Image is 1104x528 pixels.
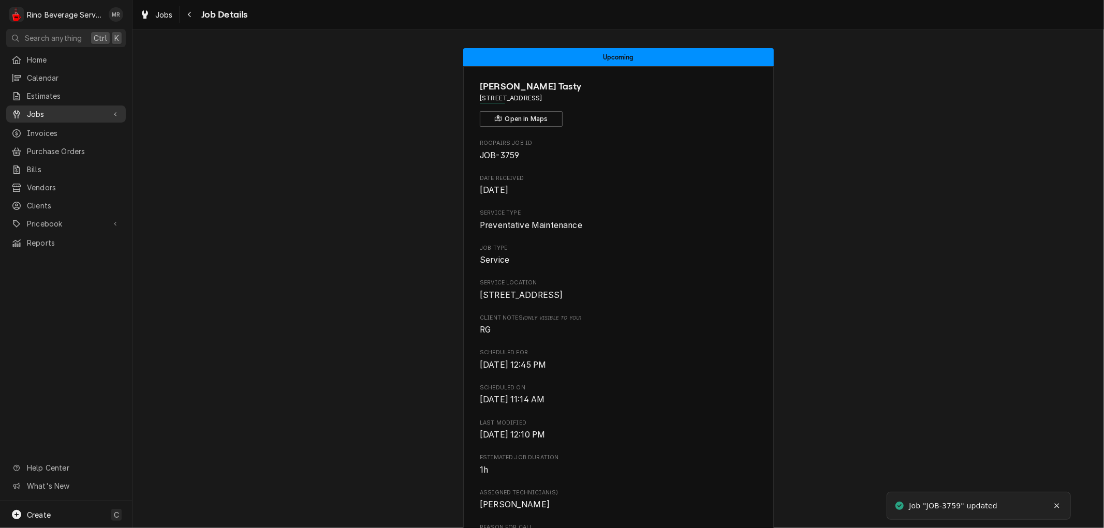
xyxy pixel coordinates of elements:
a: Purchase Orders [6,143,126,160]
span: Date Received [480,174,757,183]
span: [DATE] 12:10 PM [480,430,545,440]
div: Job Type [480,244,757,266]
a: Vendors [6,179,126,196]
span: Estimated Job Duration [480,454,757,462]
span: Service Location [480,289,757,301]
span: JOB-3759 [480,150,519,160]
span: Scheduled On [480,384,757,392]
span: Name [480,80,757,94]
span: Job Type [480,254,757,266]
span: [STREET_ADDRESS] [480,290,563,300]
span: Assigned Technician(s) [480,489,757,497]
span: [object Object] [480,324,757,336]
span: Scheduled On [480,394,757,406]
span: Job Type [480,244,757,252]
div: Client Information [480,80,757,127]
div: Scheduled For [480,349,757,371]
span: [DATE] [480,185,508,195]
span: Client Notes [480,314,757,322]
span: Last Modified [480,429,757,441]
div: [object Object] [480,314,757,336]
span: Service Type [480,219,757,232]
span: RG [480,325,491,335]
div: Assigned Technician(s) [480,489,757,511]
button: Navigate back [182,6,198,23]
a: Go to Jobs [6,105,126,123]
span: Reports [27,237,121,248]
div: Scheduled On [480,384,757,406]
span: Job Details [198,8,248,22]
span: Ctrl [94,33,107,43]
a: Clients [6,197,126,214]
span: Create [27,510,51,519]
span: Vendors [27,182,121,193]
div: Roopairs Job ID [480,139,757,161]
div: Last Modified [480,419,757,441]
a: Go to What's New [6,477,126,494]
a: Bills [6,161,126,178]
div: R [9,7,24,22]
span: Bills [27,164,121,175]
span: Scheduled For [480,349,757,357]
button: Open in Maps [480,111,563,127]
a: Reports [6,234,126,251]
div: Estimated Job Duration [480,454,757,476]
span: Purchase Orders [27,146,121,157]
span: Jobs [27,109,105,119]
span: Calendar [27,72,121,83]
a: Estimates [6,87,126,104]
span: C [114,509,119,520]
span: Preventative Maintenance [480,220,582,230]
a: Calendar [6,69,126,86]
div: MR [109,7,123,22]
span: Estimates [27,90,121,101]
span: [PERSON_NAME] [480,500,550,509]
span: Estimated Job Duration [480,464,757,476]
span: What's New [27,480,120,491]
div: Service Location [480,279,757,301]
span: K [114,33,119,43]
span: 1h [480,465,488,475]
a: Go to Help Center [6,459,126,476]
div: Rino Beverage Service [27,9,103,20]
span: [DATE] 11:14 AM [480,395,544,404]
div: Melissa Rinehart's Avatar [109,7,123,22]
div: Rino Beverage Service's Avatar [9,7,24,22]
span: Date Received [480,184,757,197]
a: Invoices [6,125,126,142]
span: Service [480,255,509,265]
a: Jobs [136,6,177,23]
span: Invoices [27,128,121,139]
span: [DATE] 12:45 PM [480,360,546,370]
span: Help Center [27,462,120,473]
span: Jobs [155,9,173,20]
a: Go to Pricebook [6,215,126,232]
span: Service Type [480,209,757,217]
a: Home [6,51,126,68]
span: Roopairs Job ID [480,139,757,147]
span: Assigned Technician(s) [480,499,757,511]
span: Upcoming [603,54,633,61]
button: Search anythingCtrlK [6,29,126,47]
span: Last Modified [480,419,757,427]
div: Date Received [480,174,757,197]
span: Clients [27,200,121,211]
span: Home [27,54,121,65]
span: Scheduled For [480,359,757,371]
div: Job "JOB-3759" updated [909,501,999,511]
span: Search anything [25,33,82,43]
span: Service Location [480,279,757,287]
span: Address [480,94,757,103]
span: Roopairs Job ID [480,149,757,162]
div: Status [463,48,774,66]
div: Service Type [480,209,757,231]
span: (Only Visible to You) [523,315,581,321]
span: Pricebook [27,218,105,229]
